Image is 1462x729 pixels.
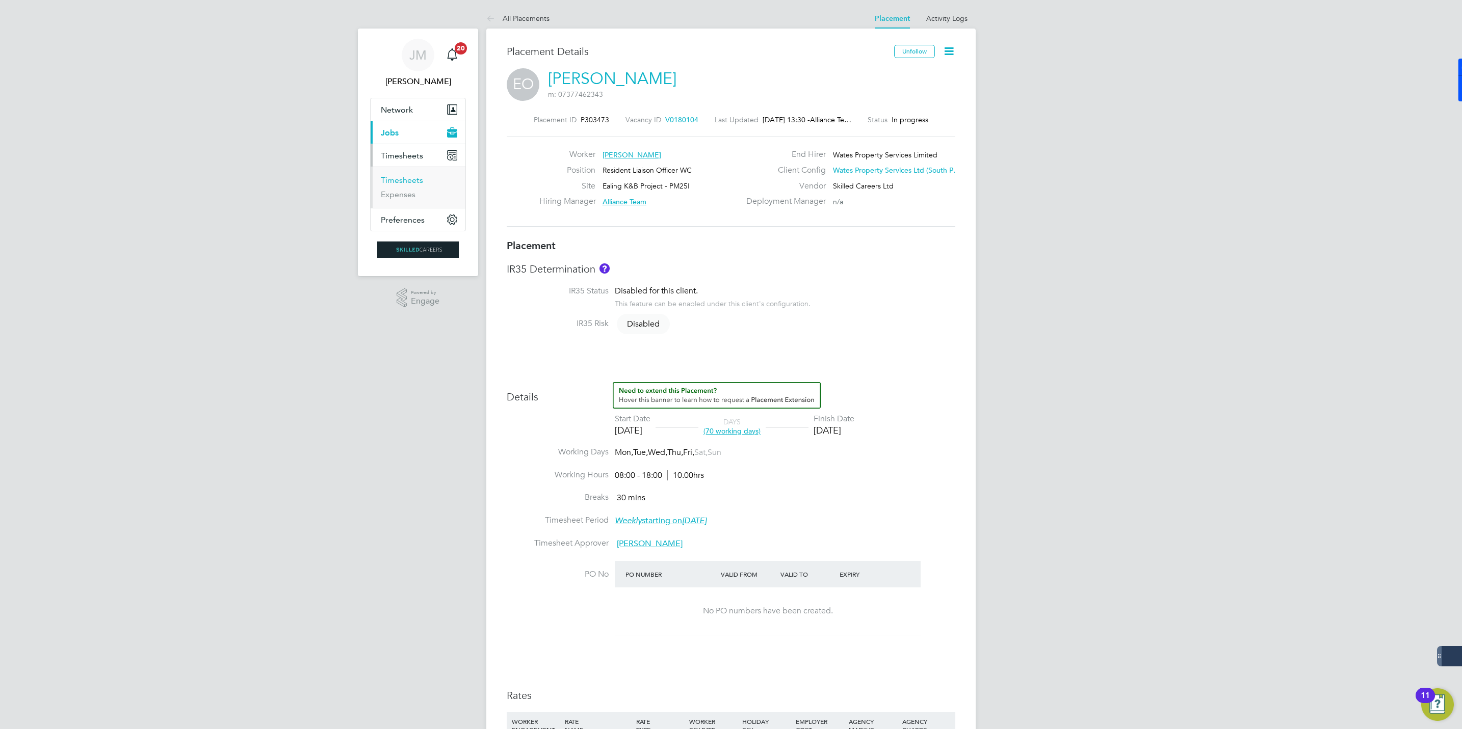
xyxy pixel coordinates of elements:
[370,39,466,88] a: JM[PERSON_NAME]
[539,181,595,192] label: Site
[892,115,928,124] span: In progress
[625,115,661,124] label: Vacancy ID
[617,314,670,334] span: Disabled
[1421,695,1430,709] div: 11
[397,288,440,308] a: Powered byEngage
[740,181,826,192] label: Vendor
[833,181,894,191] span: Skilled Careers Ltd
[694,447,708,457] span: Sat,
[371,121,465,144] button: Jobs
[381,175,423,185] a: Timesheets
[740,165,826,176] label: Client Config
[1421,688,1454,721] button: Open Resource Center, 11 new notifications
[682,516,707,526] em: [DATE]
[603,181,690,191] span: Ealing K&B Project - PM25I
[615,296,811,308] div: This feature can be enabled under this client's configuration.
[371,144,465,167] button: Timesheets
[507,470,609,480] label: Working Hours
[507,239,556,252] b: Placement
[381,190,415,199] a: Expenses
[507,45,886,58] h3: Placement Details
[703,426,761,436] span: (70 working days)
[617,493,645,503] span: 30 mins
[615,286,698,296] span: Disabled for this client.
[613,382,821,409] button: How to extend a Placement?
[603,150,661,159] span: [PERSON_NAME]
[599,263,610,274] button: About IR35
[507,569,609,580] label: PO No
[926,14,968,23] a: Activity Logs
[455,42,467,55] span: 20
[648,447,667,457] span: Wed,
[894,45,935,58] button: Unfollow
[534,115,577,124] label: Placement ID
[507,538,609,549] label: Timesheet Approver
[665,115,698,124] span: V0180104
[837,565,897,583] div: Expiry
[371,98,465,121] button: Network
[581,115,609,124] span: P303473
[763,115,810,124] span: [DATE] 13:30 -
[875,14,910,23] a: Placement
[778,565,838,583] div: Valid To
[381,215,425,225] span: Preferences
[718,565,778,583] div: Valid From
[814,414,854,424] div: Finish Date
[667,447,683,457] span: Thu,
[615,516,707,526] span: starting on
[371,167,465,208] div: Timesheets
[507,68,539,101] span: EO
[548,69,676,89] a: [PERSON_NAME]
[548,90,603,99] span: m: 07377462343
[409,48,427,62] span: JM
[358,29,478,276] nav: Main navigation
[377,241,459,258] img: skilledcareers-logo-retina.png
[381,151,423,160] span: Timesheets
[615,516,642,526] em: Weekly
[615,470,704,481] div: 08:00 - 18:00
[539,196,595,207] label: Hiring Manager
[381,128,399,138] span: Jobs
[371,208,465,231] button: Preferences
[411,297,439,306] span: Engage
[623,565,718,583] div: PO Number
[507,318,609,329] label: IR35 Risk
[507,492,609,503] label: Breaks
[810,115,851,124] span: Alliance Te…
[683,447,694,457] span: Fri,
[507,262,955,276] h3: IR35 Determination
[814,424,854,436] div: [DATE]
[667,470,704,480] span: 10.00hrs
[442,39,462,71] a: 20
[740,149,826,160] label: End Hirer
[715,115,759,124] label: Last Updated
[603,166,692,175] span: Resident Liaison Officer WC
[708,447,721,457] span: Sun
[539,149,595,160] label: Worker
[625,606,910,616] div: No PO numbers have been created.
[833,166,960,175] span: Wates Property Services Ltd (South P…
[833,150,937,159] span: Wates Property Services Limited
[740,196,826,207] label: Deployment Manager
[507,286,609,296] label: IR35 Status
[507,515,609,526] label: Timesheet Period
[486,14,550,23] a: All Placements
[617,538,683,549] span: [PERSON_NAME]
[833,197,843,206] span: n/a
[539,165,595,176] label: Position
[370,241,466,258] a: Go to home page
[603,197,646,206] span: Alliance Team
[381,105,413,115] span: Network
[615,424,650,436] div: [DATE]
[868,115,887,124] label: Status
[411,288,439,297] span: Powered by
[633,447,648,457] span: Tue,
[507,382,955,403] h3: Details
[370,75,466,88] span: Jack McMurray
[615,447,633,457] span: Mon,
[507,689,955,702] h3: Rates
[507,447,609,457] label: Working Days
[615,414,650,424] div: Start Date
[698,417,766,436] div: DAYS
